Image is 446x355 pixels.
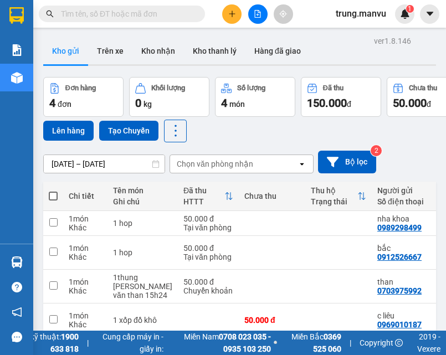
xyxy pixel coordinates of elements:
div: Tại văn phòng [183,223,233,232]
button: Đã thu150.000đ [301,77,381,117]
span: đ [347,100,351,109]
button: file-add [248,4,268,24]
img: warehouse-icon [11,256,23,268]
img: solution-icon [11,44,23,56]
div: c liêu [377,311,427,320]
button: aim [274,4,293,24]
span: copyright [395,339,403,347]
div: Chuyển khoản [183,286,233,295]
button: Số lượng4món [215,77,295,117]
div: Đơn hàng [65,84,96,92]
img: icon-new-feature [400,9,410,19]
div: Khác [69,223,102,232]
span: notification [12,307,22,317]
button: Trên xe [88,38,132,64]
button: Kho gửi [43,38,88,64]
div: Trạng thái [311,197,357,206]
div: Đã thu [323,84,344,92]
div: 50.000 đ [183,277,233,286]
div: Chọn văn phòng nhận [177,158,253,169]
span: | [87,337,89,349]
span: 50.000 [393,96,427,110]
button: Bộ lọc [318,151,376,173]
th: Toggle SortBy [305,182,372,211]
sup: 1 [406,5,414,13]
div: ver 1.8.146 [374,35,411,47]
div: than [377,277,427,286]
div: 1 hop [113,248,172,257]
span: question-circle [12,282,22,292]
button: Kho thanh lý [184,38,245,64]
button: Tạo Chuyến [99,121,158,141]
span: món [229,100,245,109]
span: 0 [135,96,141,110]
button: Khối lượng0kg [129,77,209,117]
div: 1 xốp đồ khô [113,316,172,325]
div: 50.000 đ [244,316,300,325]
div: Đã thu [183,186,224,195]
div: Khác [69,253,102,261]
span: file-add [254,10,262,18]
span: trung.manvu [327,7,395,20]
div: Khối lượng [151,84,185,92]
strong: 0708 023 035 - 0935 103 250 [219,332,271,353]
div: 1 món [69,311,102,320]
span: | [350,337,351,349]
div: Khác [69,286,102,295]
button: Kho nhận [132,38,184,64]
div: 1 hop [113,219,172,228]
svg: open [298,160,306,168]
button: caret-down [420,4,439,24]
div: Tại văn phòng [183,253,233,261]
div: tran văn than 15h24 [113,282,172,300]
sup: 2 [371,145,382,156]
div: 0703975992 [377,286,422,295]
span: aim [279,10,287,18]
div: Chưa thu [244,192,300,200]
button: plus [222,4,242,24]
span: kg [143,100,152,109]
div: HTTT [183,197,224,206]
span: đ [427,100,431,109]
button: Đơn hàng4đơn [43,77,124,117]
button: Hàng đã giao [245,38,310,64]
img: logo-vxr [9,7,24,24]
th: Toggle SortBy [178,182,239,211]
div: bắc [377,244,427,253]
span: Cung cấp máy in - giấy in: [97,331,163,355]
div: Số lượng [237,84,265,92]
div: 1 món [69,244,102,253]
span: 4 [49,96,55,110]
span: Miền Bắc [280,331,341,355]
span: plus [228,10,236,18]
div: 1 món [69,214,102,223]
span: 1 [408,5,412,13]
span: 150.000 [307,96,347,110]
span: 4 [221,96,227,110]
span: ⚪️ [274,341,277,345]
span: đơn [58,100,71,109]
input: Select a date range. [44,155,165,173]
span: search [46,10,54,18]
div: Khác [69,320,102,329]
span: message [12,332,22,342]
span: Miền Nam [166,331,271,355]
div: 1thung [113,273,172,282]
div: Chi tiết [69,192,102,200]
div: 0989298499 [377,223,422,232]
div: 50.000 đ [183,244,233,253]
div: Chưa thu [409,84,437,92]
div: 0912526667 [377,253,422,261]
strong: 0369 525 060 [313,332,341,353]
strong: 1900 633 818 [50,332,79,353]
div: nha khoa [377,214,427,223]
div: Người gửi [377,186,427,195]
div: Thu hộ [311,186,357,195]
div: 0969010187 [377,320,422,329]
div: Ghi chú [113,197,172,206]
img: warehouse-icon [11,72,23,84]
div: Tên món [113,186,172,195]
div: 50.000 đ [183,214,233,223]
button: Lên hàng [43,121,94,141]
input: Tìm tên, số ĐT hoặc mã đơn [61,8,192,20]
